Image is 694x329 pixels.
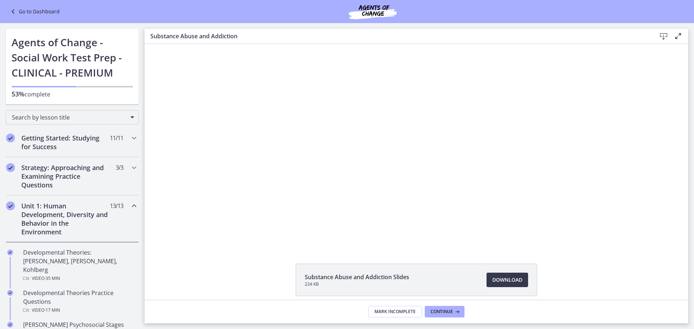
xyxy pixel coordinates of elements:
h2: Unit 1: Human Development, Diversity and Behavior in the Environment [21,202,110,236]
i: Completed [6,202,15,210]
span: Download [492,276,522,284]
span: Continue [430,309,453,315]
h2: Strategy: Approaching and Examining Practice Questions [21,163,110,189]
i: Completed [6,134,15,142]
h2: Getting Started: Studying for Success [21,134,110,151]
div: Developmental Theories: [PERSON_NAME], [PERSON_NAME], Kohlberg [23,248,136,283]
a: Download [487,273,528,287]
h3: Substance Abuse and Addiction [150,32,645,40]
div: Search by lesson title [6,110,139,125]
span: · 17 min [44,306,60,315]
i: Completed [7,290,13,296]
span: 53% [12,90,25,98]
iframe: Video Lesson [145,44,688,247]
h1: Agents of Change - Social Work Test Prep - CLINICAL - PREMIUM [12,35,133,80]
div: Video [23,306,136,315]
i: Completed [7,250,13,255]
span: 234 KB [305,281,409,287]
span: Substance Abuse and Addiction Slides [305,273,409,281]
div: Developmental Theories Practice Questions [23,289,136,315]
div: Video [23,274,136,283]
span: Search by lesson title [12,113,127,121]
span: 11 / 11 [110,134,123,142]
span: 3 / 3 [116,163,123,172]
img: Agents of Change [329,3,416,20]
button: Mark Incomplete [368,306,422,317]
a: Go to Dashboard [9,7,60,16]
p: complete [12,90,133,99]
span: 13 / 13 [110,202,123,210]
i: Completed [7,322,13,328]
button: Continue [425,306,464,317]
i: Completed [6,163,15,172]
span: · 35 min [44,274,60,283]
span: Mark Incomplete [374,309,416,315]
